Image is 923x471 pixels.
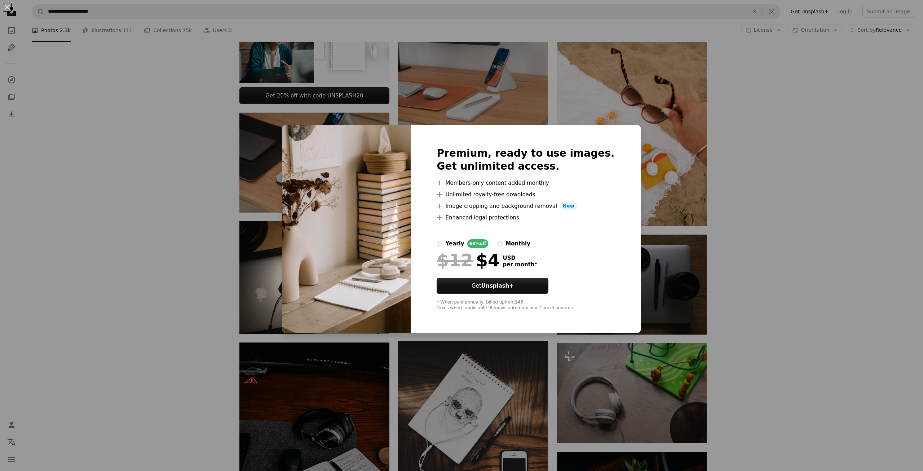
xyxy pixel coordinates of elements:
div: * When paid annually, billed upfront $48 Taxes where applicable. Renews automatically. Cancel any... [437,300,614,311]
li: Enhanced legal protections [437,213,614,222]
span: per month * [503,261,537,268]
input: monthly [497,241,503,247]
div: 66% off [467,239,489,248]
li: Members-only content added monthly [437,179,614,187]
img: premium_photo-1721762724242-5a8b3083873d [282,125,411,333]
li: Image cropping and background removal [437,202,614,210]
button: GetUnsplash+ [437,278,548,294]
span: New [560,202,577,210]
span: USD [503,255,537,261]
input: yearly66%off [437,241,442,247]
span: $12 [437,251,473,270]
div: yearly [445,239,464,248]
h2: Premium, ready to use images. Get unlimited access. [437,147,614,173]
li: Unlimited royalty-free downloads [437,190,614,199]
strong: Unsplash+ [481,283,514,289]
div: monthly [505,239,530,248]
div: $4 [437,251,500,270]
